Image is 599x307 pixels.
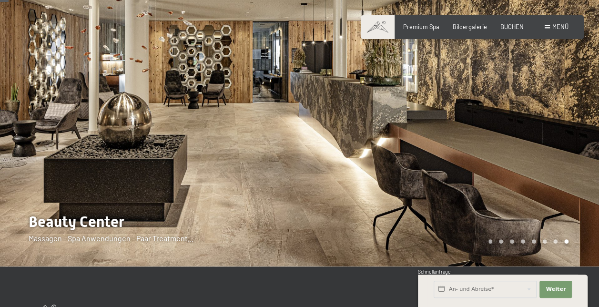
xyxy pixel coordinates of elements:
[539,281,572,298] button: Weiter
[552,23,569,31] span: Menü
[521,239,525,244] div: Carousel Page 4
[418,269,451,275] span: Schnellanfrage
[499,239,503,244] div: Carousel Page 2
[500,23,524,31] a: BUCHEN
[532,239,536,244] div: Carousel Page 5
[488,239,493,244] div: Carousel Page 1
[564,239,569,244] div: Carousel Page 8 (Current Slide)
[553,239,558,244] div: Carousel Page 7
[510,239,514,244] div: Carousel Page 3
[453,23,487,31] a: Bildergalerie
[543,239,547,244] div: Carousel Page 6
[546,286,566,293] span: Weiter
[403,23,439,31] a: Premium Spa
[485,239,569,244] div: Carousel Pagination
